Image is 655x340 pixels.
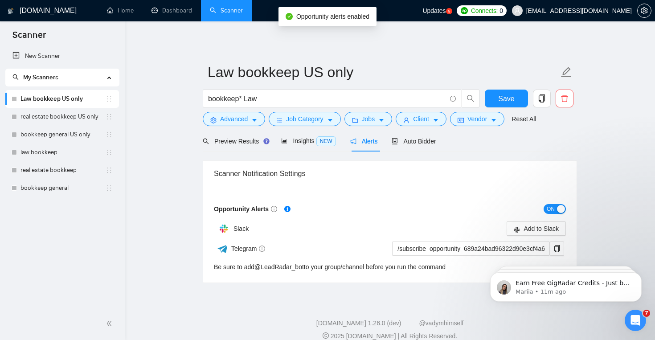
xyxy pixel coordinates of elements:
[296,13,369,20] span: Opportunity alerts enabled
[12,47,112,65] a: New Scanner
[20,90,106,108] a: Law bookkeep US only
[20,161,106,179] a: real estate bookkeep
[547,204,555,214] span: ON
[514,8,520,14] span: user
[106,95,113,102] span: holder
[433,117,439,123] span: caret-down
[477,254,655,316] iframe: Intercom notifications message
[350,138,378,145] span: Alerts
[396,112,446,126] button: userClientcaret-down
[350,138,356,144] span: notification
[5,90,119,108] li: Law bookkeep US only
[5,47,119,65] li: New Scanner
[151,7,192,14] a: dashboardDashboard
[215,220,233,238] img: hpQkSZIkSZIkSZIkSZIkSZIkSZIkSZIkSZIkSZIkSZIkSZIkSZIkSZIkSZIkSZIkSZIkSZIkSZIkSZIkSZIkSZIkSZIkSZIkS...
[450,112,504,126] button: idcardVendorcaret-down
[485,90,528,107] button: Save
[286,114,323,124] span: Job Category
[106,184,113,192] span: holder
[419,320,463,327] a: @vadymhimself
[507,221,566,236] button: slackAdd to Slack
[5,108,119,126] li: real estate bookkeep US only
[625,310,646,331] iframe: Intercom live chat
[106,319,115,328] span: double-left
[254,263,304,270] a: @LeadRadar_bot
[637,4,651,18] button: setting
[362,114,375,124] span: Jobs
[214,262,446,272] div: Be sure to add to your group/channel before you run the command
[533,90,551,107] button: copy
[107,7,134,14] a: homeHome
[208,61,559,83] input: Scanner name...
[561,66,572,78] span: edit
[499,6,503,16] span: 0
[638,7,651,14] span: setting
[203,138,267,145] span: Preview Results
[403,117,409,123] span: user
[462,90,479,107] button: search
[462,94,479,102] span: search
[106,149,113,156] span: holder
[344,112,393,126] button: folderJobscaret-down
[5,161,119,179] li: real estate bookkeep
[461,7,468,14] img: upwork-logo.png
[20,143,106,161] a: law bookkeep
[259,246,265,252] span: info-circle
[5,29,53,47] span: Scanner
[106,167,113,174] span: holder
[392,138,398,144] span: robot
[203,112,265,126] button: settingAdvancedcaret-down
[514,226,520,233] span: slack
[231,245,266,252] span: Telegram
[20,126,106,143] a: bookkeep general US only
[23,74,58,81] span: My Scanners
[446,8,452,14] a: 5
[220,114,248,124] span: Advanced
[5,126,119,143] li: bookkeep general US only
[262,137,270,145] div: Tooltip anchor
[233,225,249,232] span: Slack
[251,117,258,123] span: caret-down
[448,9,450,13] text: 5
[281,138,287,144] span: area-chart
[106,113,113,120] span: holder
[283,205,291,213] div: Tooltip anchor
[458,117,464,123] span: idcard
[20,108,106,126] a: real estate bookkeep US only
[210,117,217,123] span: setting
[5,179,119,197] li: bookkeep general
[550,242,564,256] button: copy
[269,112,340,126] button: barsJob Categorycaret-down
[392,138,436,145] span: Auto Bidder
[20,179,106,197] a: bookkeep general
[533,94,550,102] span: copy
[643,310,650,317] span: 7
[556,90,573,107] button: delete
[271,206,277,212] span: info-circle
[422,7,446,14] span: Updates
[524,224,559,233] span: Add to Slack
[210,7,243,14] a: searchScanner
[413,114,429,124] span: Client
[637,7,651,14] a: setting
[550,245,564,252] span: copy
[327,117,333,123] span: caret-down
[214,205,277,213] span: Opportunity Alerts
[8,4,14,18] img: logo
[471,6,498,16] span: Connects:
[378,117,385,123] span: caret-down
[491,117,497,123] span: caret-down
[352,117,358,123] span: folder
[12,74,58,81] span: My Scanners
[208,93,446,104] input: Search Freelance Jobs...
[276,117,282,123] span: bars
[498,93,514,104] span: Save
[467,114,487,124] span: Vendor
[217,243,228,254] img: ww3wtPAAAAAElFTkSuQmCC
[316,320,401,327] a: [DOMAIN_NAME] 1.26.0 (dev)
[556,94,573,102] span: delete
